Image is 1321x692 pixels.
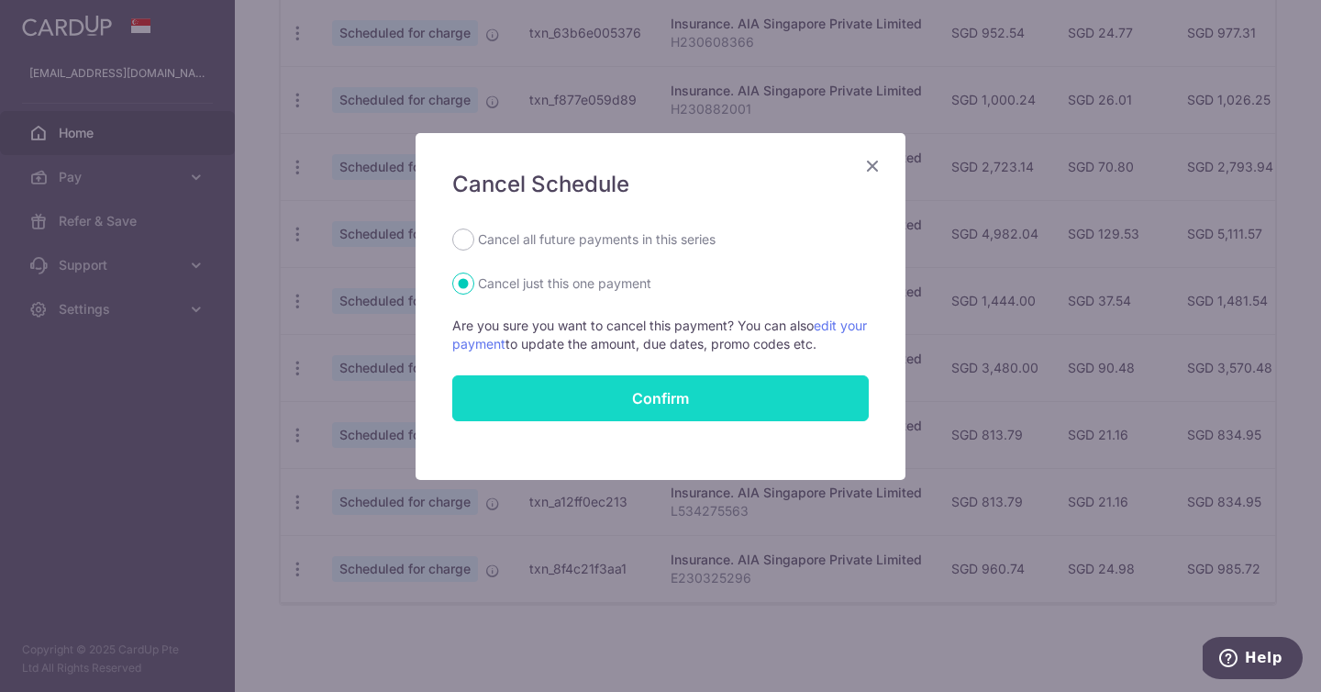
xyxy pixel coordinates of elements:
[478,273,651,295] label: Cancel just this one payment
[1203,637,1303,683] iframe: Opens a widget where you can find more information
[861,155,883,177] button: Close
[452,170,869,199] h5: Cancel Schedule
[478,229,716,251] label: Cancel all future payments in this series
[452,375,869,421] button: Confirm
[452,317,869,353] p: Are you sure you want to cancel this payment? You can also to update the amount, due dates, promo...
